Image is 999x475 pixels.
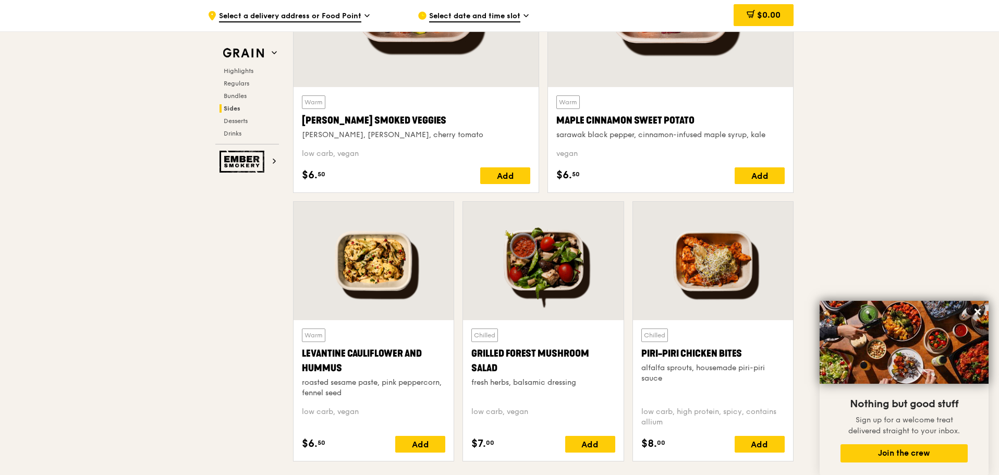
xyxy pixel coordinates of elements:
[556,113,785,128] div: Maple Cinnamon Sweet Potato
[850,398,958,410] span: Nothing but good stuff
[224,105,240,112] span: Sides
[641,407,785,428] div: low carb, high protein, spicy, contains allium
[735,167,785,184] div: Add
[471,436,486,452] span: $7.
[840,444,968,462] button: Join the crew
[302,149,530,159] div: low carb, vegan
[471,328,498,342] div: Chilled
[471,377,615,388] div: fresh herbs, balsamic dressing
[302,328,325,342] div: Warm
[224,130,241,137] span: Drinks
[820,301,989,384] img: DSC07876-Edit02-Large.jpeg
[302,167,318,183] span: $6.
[480,167,530,184] div: Add
[735,436,785,453] div: Add
[220,44,267,63] img: Grain web logo
[556,95,580,109] div: Warm
[302,95,325,109] div: Warm
[302,113,530,128] div: [PERSON_NAME] Smoked Veggies
[641,346,785,361] div: Piri-piri Chicken Bites
[969,303,986,320] button: Close
[224,80,249,87] span: Regulars
[486,439,494,447] span: 00
[556,167,572,183] span: $6.
[395,436,445,453] div: Add
[224,117,248,125] span: Desserts
[572,170,580,178] span: 50
[848,416,960,435] span: Sign up for a welcome treat delivered straight to your inbox.
[556,149,785,159] div: vegan
[302,130,530,140] div: [PERSON_NAME], [PERSON_NAME], cherry tomato
[641,436,657,452] span: $8.
[318,170,325,178] span: 50
[302,346,445,375] div: Levantine Cauliflower and Hummus
[318,439,325,447] span: 50
[471,407,615,428] div: low carb, vegan
[757,10,781,20] span: $0.00
[429,11,520,22] span: Select date and time slot
[224,92,247,100] span: Bundles
[302,436,318,452] span: $6.
[302,407,445,428] div: low carb, vegan
[556,130,785,140] div: sarawak black pepper, cinnamon-infused maple syrup, kale
[219,11,361,22] span: Select a delivery address or Food Point
[641,328,668,342] div: Chilled
[302,377,445,398] div: roasted sesame paste, pink peppercorn, fennel seed
[220,151,267,173] img: Ember Smokery web logo
[657,439,665,447] span: 00
[224,67,253,75] span: Highlights
[471,346,615,375] div: Grilled Forest Mushroom Salad
[641,363,785,384] div: alfalfa sprouts, housemade piri-piri sauce
[565,436,615,453] div: Add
